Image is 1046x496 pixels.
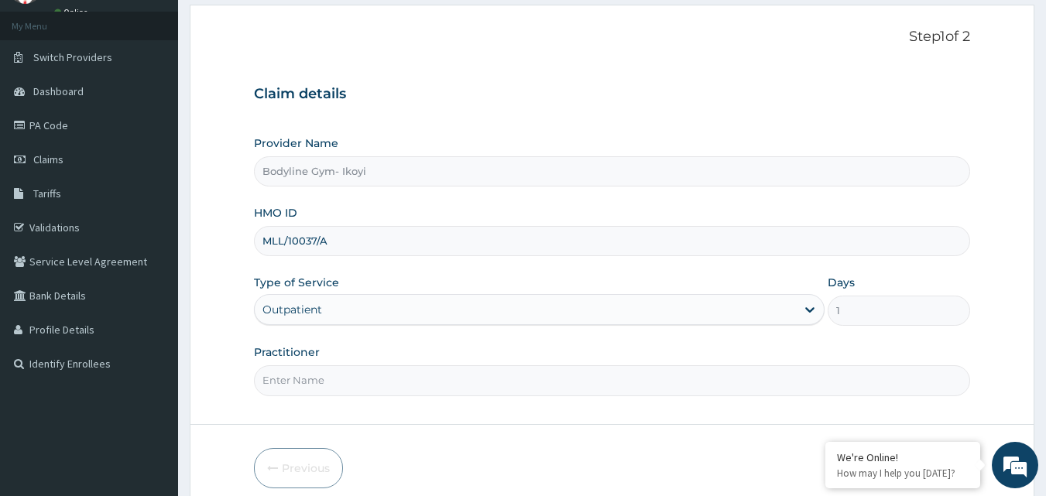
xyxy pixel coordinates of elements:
span: Claims [33,152,63,166]
img: d_794563401_company_1708531726252_794563401 [29,77,63,116]
span: Switch Providers [33,50,112,64]
label: Provider Name [254,135,338,151]
div: Chat with us now [81,87,260,107]
label: Practitioner [254,344,320,360]
textarea: Type your message and hit 'Enter' [8,331,295,385]
span: Dashboard [33,84,84,98]
p: Step 1 of 2 [254,29,971,46]
input: Enter HMO ID [254,226,971,256]
span: Tariffs [33,186,61,200]
div: Minimize live chat window [254,8,291,45]
button: Previous [254,448,343,488]
a: Online [54,7,91,18]
input: Enter Name [254,365,971,395]
label: HMO ID [254,205,297,221]
h3: Claim details [254,86,971,103]
div: We're Online! [837,450,969,464]
label: Days [828,275,855,290]
span: We're online! [90,149,214,306]
label: Type of Service [254,275,339,290]
p: How may I help you today? [837,467,969,480]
